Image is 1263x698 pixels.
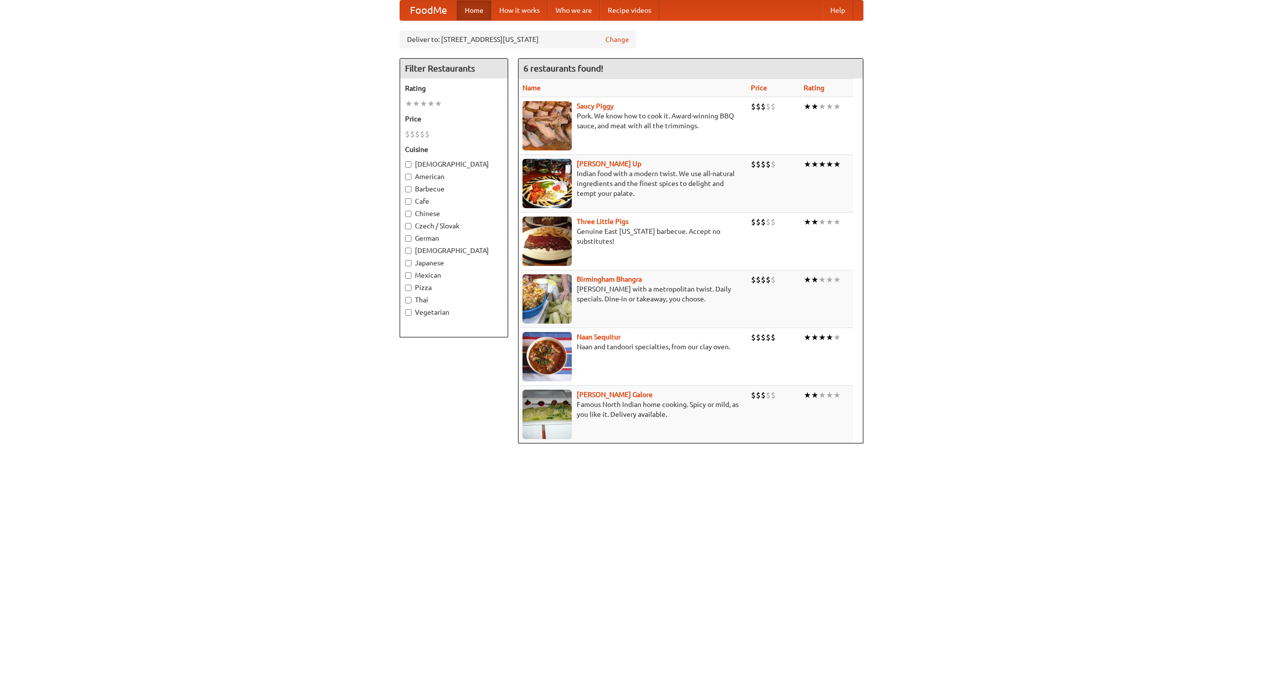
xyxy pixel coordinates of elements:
[761,101,766,112] li: $
[577,333,621,341] a: Naan Sequitur
[600,0,659,20] a: Recipe videos
[771,101,776,112] li: $
[405,246,503,256] label: [DEMOGRAPHIC_DATA]
[577,275,642,283] a: Birmingham Bhangra
[818,159,826,170] li: ★
[818,217,826,227] li: ★
[405,145,503,154] h5: Cuisine
[577,218,629,225] a: Three Little Pigs
[833,274,841,285] li: ★
[405,272,411,279] input: Mexican
[400,0,457,20] a: FoodMe
[577,160,641,168] a: [PERSON_NAME] Up
[405,114,503,124] h5: Price
[405,295,503,305] label: Thai
[811,159,818,170] li: ★
[405,248,411,254] input: [DEMOGRAPHIC_DATA]
[405,221,503,231] label: Czech / Slovak
[400,31,636,48] div: Deliver to: [STREET_ADDRESS][US_STATE]
[405,270,503,280] label: Mexican
[405,223,411,229] input: Czech / Slovak
[405,159,503,169] label: [DEMOGRAPHIC_DATA]
[826,390,833,401] li: ★
[771,390,776,401] li: $
[405,198,411,205] input: Cafe
[761,159,766,170] li: $
[804,332,811,343] li: ★
[826,332,833,343] li: ★
[522,169,743,198] p: Indian food with a modern twist. We use all-natural ingredients and the finest spices to delight ...
[405,174,411,180] input: American
[405,309,411,316] input: Vegetarian
[818,101,826,112] li: ★
[811,332,818,343] li: ★
[771,274,776,285] li: $
[522,101,572,150] img: saucy.jpg
[427,98,435,109] li: ★
[761,332,766,343] li: $
[420,129,425,140] li: $
[522,390,572,439] img: currygalore.jpg
[410,129,415,140] li: $
[826,274,833,285] li: ★
[766,390,771,401] li: $
[405,184,503,194] label: Barbecue
[405,235,411,242] input: German
[405,233,503,243] label: German
[766,274,771,285] li: $
[405,260,411,266] input: Japanese
[756,217,761,227] li: $
[804,84,824,92] a: Rating
[405,83,503,93] h5: Rating
[405,172,503,182] label: American
[405,283,503,293] label: Pizza
[833,217,841,227] li: ★
[435,98,442,109] li: ★
[766,159,771,170] li: $
[771,217,776,227] li: $
[751,159,756,170] li: $
[522,226,743,246] p: Genuine East [US_STATE] barbecue. Accept no substitutes!
[804,217,811,227] li: ★
[811,217,818,227] li: ★
[415,129,420,140] li: $
[457,0,491,20] a: Home
[756,101,761,112] li: $
[766,101,771,112] li: $
[818,332,826,343] li: ★
[761,390,766,401] li: $
[811,101,818,112] li: ★
[833,159,841,170] li: ★
[804,390,811,401] li: ★
[761,274,766,285] li: $
[577,391,653,399] a: [PERSON_NAME] Galore
[826,217,833,227] li: ★
[756,274,761,285] li: $
[822,0,853,20] a: Help
[405,186,411,192] input: Barbecue
[405,297,411,303] input: Thai
[420,98,427,109] li: ★
[522,284,743,304] p: [PERSON_NAME] with a metropolitan twist. Daily specials. Dine-in or takeaway, you choose.
[761,217,766,227] li: $
[522,111,743,131] p: Pork. We know how to cook it. Award-winning BBQ sauce, and meat with all the trimmings.
[522,342,743,352] p: Naan and tandoori specialties, from our clay oven.
[833,390,841,401] li: ★
[751,217,756,227] li: $
[756,332,761,343] li: $
[405,211,411,217] input: Chinese
[771,159,776,170] li: $
[605,35,629,44] a: Change
[522,84,541,92] a: Name
[491,0,548,20] a: How it works
[523,64,603,73] ng-pluralize: 6 restaurants found!
[756,159,761,170] li: $
[405,209,503,219] label: Chinese
[522,217,572,266] img: littlepigs.jpg
[811,390,818,401] li: ★
[405,98,412,109] li: ★
[771,332,776,343] li: $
